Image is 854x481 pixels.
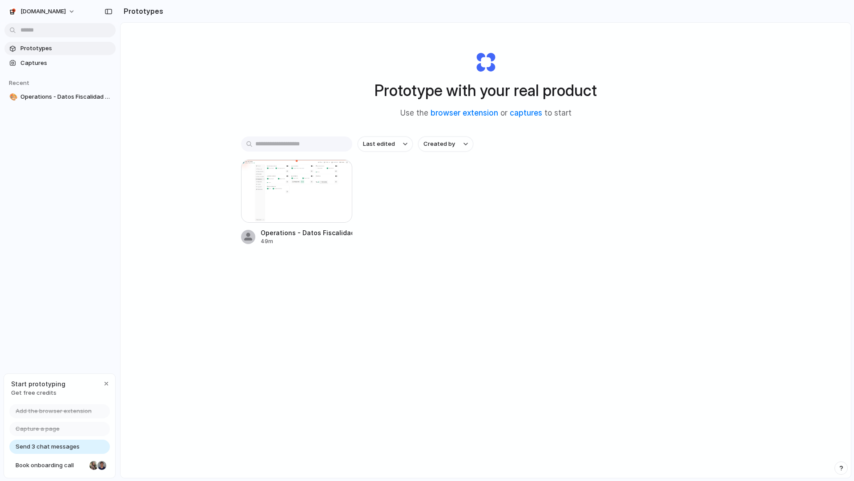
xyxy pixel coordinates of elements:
[11,389,65,397] span: Get free credits
[20,7,66,16] span: [DOMAIN_NAME]
[89,460,99,471] div: Nicole Kubica
[510,108,542,117] a: captures
[8,92,17,101] button: 🎨
[241,160,352,245] a: Operations - Datos Fiscalidad FormOperations - Datos Fiscalidad Form49m
[20,44,112,53] span: Prototypes
[9,79,29,86] span: Recent
[4,42,116,55] a: Prototypes
[261,228,352,237] div: Operations - Datos Fiscalidad Form
[400,108,572,119] span: Use the or to start
[9,92,16,102] div: 🎨
[11,379,65,389] span: Start prototyping
[4,56,116,70] a: Captures
[375,79,597,102] h1: Prototype with your real product
[97,460,107,471] div: Christian Iacullo
[16,442,80,451] span: Send 3 chat messages
[423,140,455,148] span: Created by
[9,458,110,473] a: Book onboarding call
[120,6,163,16] h2: Prototypes
[20,92,112,101] span: Operations - Datos Fiscalidad Form
[16,425,60,433] span: Capture a page
[16,407,92,416] span: Add the browser extension
[358,136,413,152] button: Last edited
[261,237,352,245] div: 49m
[4,4,80,19] button: [DOMAIN_NAME]
[431,108,498,117] a: browser extension
[4,90,116,104] a: 🎨Operations - Datos Fiscalidad Form
[20,59,112,68] span: Captures
[418,136,473,152] button: Created by
[363,140,395,148] span: Last edited
[16,461,86,470] span: Book onboarding call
